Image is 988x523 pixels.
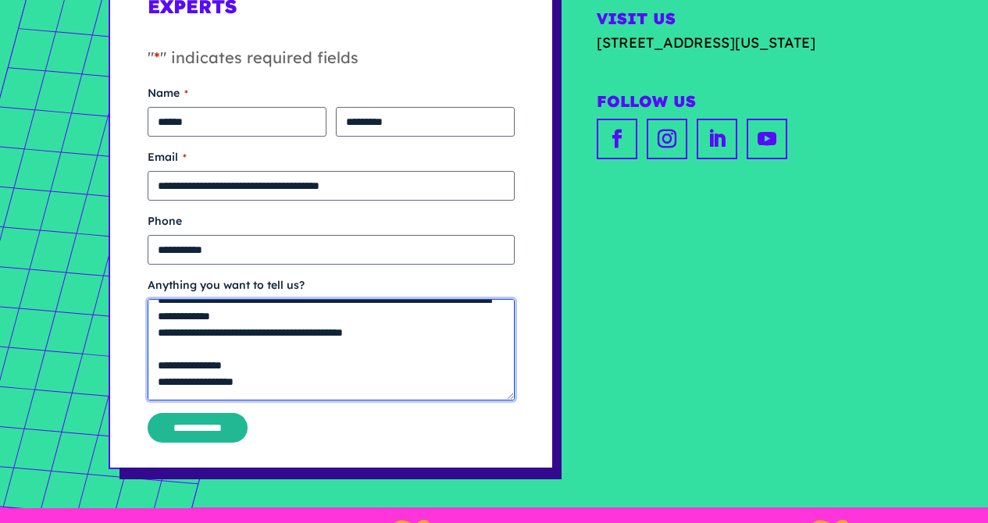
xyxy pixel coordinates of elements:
[697,119,737,159] a: linkedin
[647,119,687,159] a: instagram
[27,94,66,102] img: logo_Zg8I0qSkbAqR2WFHt3p6CTuqpyXMFPubPcD2OT02zFN43Cy9FUNNG3NEPhM_Q1qe_.png
[597,119,637,159] a: facebook
[229,408,284,429] em: Submit
[148,149,515,165] label: Email
[747,119,787,159] a: youtube
[148,46,515,85] p: " " indicates required fields
[123,336,198,347] em: Driven by SalesIQ
[81,87,262,108] div: Leave a message
[8,354,298,408] textarea: Type your message and click 'Submit'
[148,277,515,293] label: Anything you want to tell us?
[597,9,879,32] h2: Visit Us
[108,337,119,347] img: salesiqlogo_leal7QplfZFryJ6FIlVepeu7OftD7mt8q6exU6-34PB8prfIgodN67KcxXM9Y7JQ_.png
[256,8,294,45] div: Minimize live chat window
[148,85,188,101] legend: Name
[148,213,515,229] label: Phone
[597,32,879,53] a: [STREET_ADDRESS][US_STATE]
[33,160,273,318] span: We are offline. Please leave us a message.
[597,92,879,115] h2: Follow Us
